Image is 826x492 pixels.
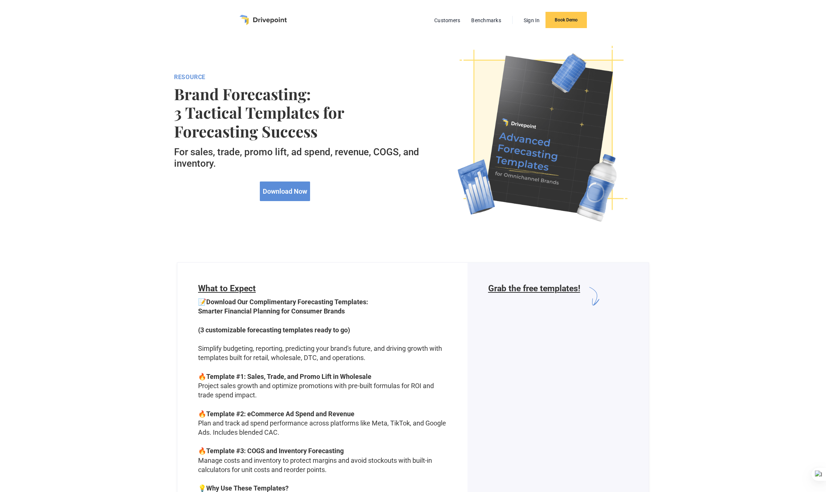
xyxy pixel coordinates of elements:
[431,16,464,25] a: Customers
[545,12,587,28] a: Book Demo
[198,326,350,334] strong: (3 customizable forecasting templates ready to go)
[468,16,505,25] a: Benchmarks
[174,85,430,140] strong: Brand Forecasting: 3 Tactical Templates for Forecasting Success
[206,484,289,492] strong: Why Use These Templates?
[206,373,371,380] strong: Template #1: Sales, Trade, and Promo Lift in Wholesale
[206,447,344,455] strong: Template #3: COGS and Inventory Forecasting
[580,284,606,309] img: arrow
[174,74,430,81] div: RESOURCE
[198,284,256,293] span: What to Expect
[174,146,430,169] h5: For sales, trade, promo lift, ad spend, revenue, COGS, and inventory.
[488,284,580,309] h6: Grab the free templates!
[260,181,310,201] a: Download Now
[520,16,544,25] a: Sign In
[239,15,287,25] a: home
[198,298,368,315] strong: Download Our Complimentary Forecasting Templates: Smarter Financial Planning for Consumer Brands
[206,410,354,418] strong: Template #2: eCommerce Ad Spend and Revenue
